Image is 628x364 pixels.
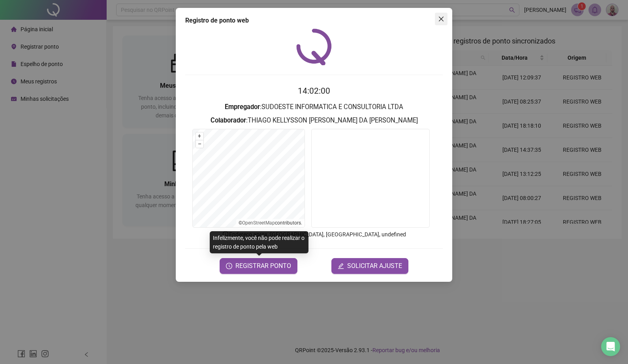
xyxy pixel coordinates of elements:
[222,230,229,238] span: info-circle
[239,220,302,226] li: © contributors.
[185,230,443,239] p: Endereço aprox. : [GEOGRAPHIC_DATA], [GEOGRAPHIC_DATA], undefined
[601,337,620,356] div: Open Intercom Messenger
[242,220,275,226] a: OpenStreetMap
[220,258,297,274] button: REGISTRAR PONTO
[226,263,232,269] span: clock-circle
[210,231,308,253] div: Infelizmente, você não pode realizar o registro de ponto pela web
[438,16,444,22] span: close
[211,117,246,124] strong: Colaborador
[225,103,260,111] strong: Empregador
[196,140,203,148] button: –
[338,263,344,269] span: edit
[298,86,330,96] time: 14:02:00
[185,115,443,126] h3: : THIAGO KELLYSSON [PERSON_NAME] DA [PERSON_NAME]
[185,102,443,112] h3: : SUDOESTE INFORMATICA E CONSULTORIA LTDA
[296,28,332,65] img: QRPoint
[185,16,443,25] div: Registro de ponto web
[347,261,402,271] span: SOLICITAR AJUSTE
[331,258,408,274] button: editSOLICITAR AJUSTE
[196,132,203,140] button: +
[435,13,447,25] button: Close
[235,261,291,271] span: REGISTRAR PONTO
